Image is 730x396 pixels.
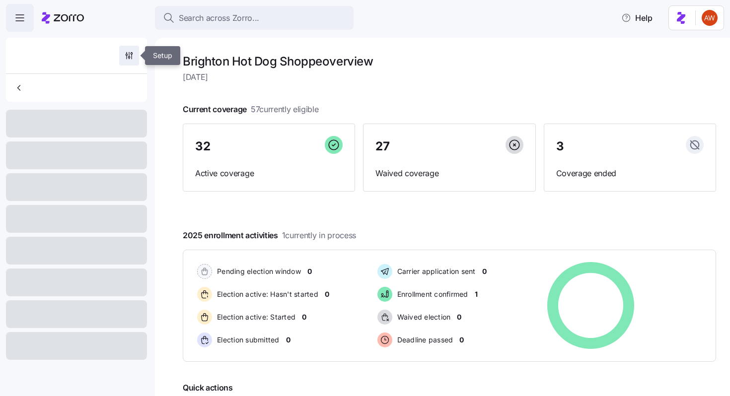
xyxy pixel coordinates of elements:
[183,103,319,116] span: Current coverage
[183,71,716,83] span: [DATE]
[556,140,564,152] span: 3
[251,103,319,116] span: 57 currently eligible
[179,12,259,24] span: Search across Zorro...
[394,266,476,276] span: Carrier application sent
[214,335,280,345] span: Election submitted
[375,140,389,152] span: 27
[195,167,343,180] span: Active coverage
[394,335,453,345] span: Deadline passed
[183,382,233,394] span: Quick actions
[613,8,660,28] button: Help
[475,289,478,299] span: 1
[394,289,468,299] span: Enrollment confirmed
[155,6,354,30] button: Search across Zorro...
[183,229,356,242] span: 2025 enrollment activities
[325,289,329,299] span: 0
[214,312,295,322] span: Election active: Started
[286,335,291,345] span: 0
[183,54,716,69] h1: Brighton Hot Dog Shoppe overview
[214,266,301,276] span: Pending election window
[556,167,704,180] span: Coverage ended
[302,312,306,322] span: 0
[214,289,318,299] span: Election active: Hasn't started
[459,335,464,345] span: 0
[195,140,210,152] span: 32
[375,167,523,180] span: Waived coverage
[457,312,461,322] span: 0
[307,266,312,276] span: 0
[702,10,718,26] img: 3c671664b44671044fa8929adf5007c6
[282,229,356,242] span: 1 currently in process
[394,312,451,322] span: Waived election
[621,12,653,24] span: Help
[482,266,487,276] span: 0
